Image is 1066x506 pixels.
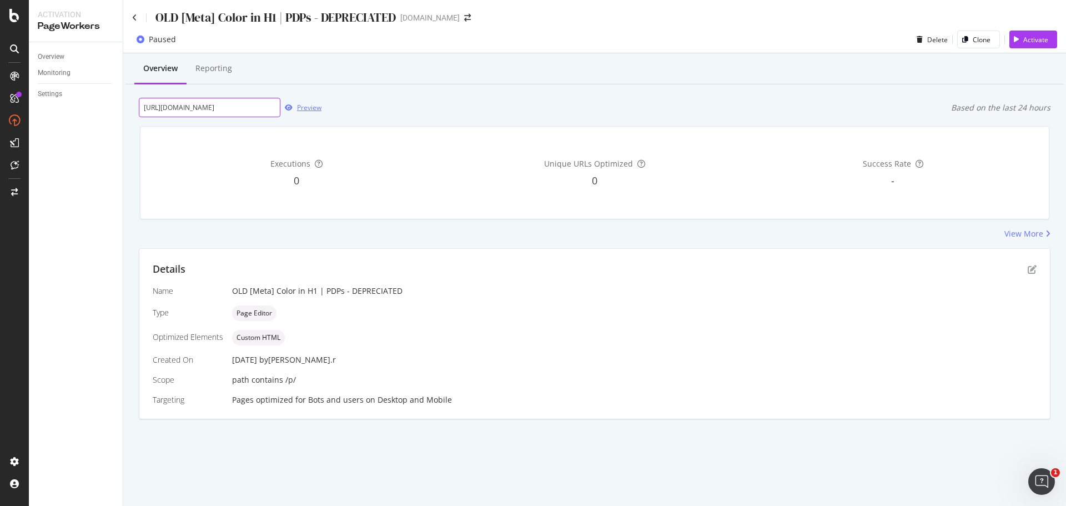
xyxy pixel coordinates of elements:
span: 0 [592,174,597,187]
div: Scope [153,374,223,385]
div: Type [153,307,223,318]
a: Click to go back [132,14,137,22]
a: Monitoring [38,67,115,79]
div: Based on the last 24 hours [951,102,1050,113]
span: Success Rate [863,158,911,169]
div: OLD [Meta] Color in H1 | PDPs - DEPRECIATED [155,9,396,26]
div: Monitoring [38,67,71,79]
button: Clone [957,31,1000,48]
div: Preview [297,103,321,112]
div: neutral label [232,330,285,345]
span: Custom HTML [237,334,280,341]
button: Delete [912,31,948,48]
div: Created On [153,354,223,365]
div: Bots and users [308,394,364,405]
div: Targeting [153,394,223,405]
a: View More [1004,228,1050,239]
div: PageWorkers [38,20,114,33]
div: [DOMAIN_NAME] [400,12,460,23]
div: pen-to-square [1028,265,1037,274]
div: View More [1004,228,1043,239]
span: - [891,174,894,187]
div: Overview [143,63,178,74]
a: Overview [38,51,115,63]
span: 1 [1051,468,1060,477]
span: Page Editor [237,310,272,317]
span: Unique URLs Optimized [544,158,633,169]
div: neutral label [232,305,276,321]
div: Activation [38,9,114,20]
span: Executions [270,158,310,169]
span: 0 [294,174,299,187]
div: arrow-right-arrow-left [464,14,471,22]
span: path contains /p/ [232,374,296,385]
div: Reporting [195,63,232,74]
div: Clone [973,35,990,44]
button: Activate [1009,31,1057,48]
div: Delete [927,35,948,44]
div: Paused [149,34,176,45]
div: Pages optimized for on [232,394,1037,405]
iframe: Intercom live chat [1028,468,1055,495]
div: Activate [1023,35,1048,44]
div: Settings [38,88,62,100]
div: Desktop and Mobile [378,394,452,405]
div: by [PERSON_NAME].r [259,354,336,365]
div: OLD [Meta] Color in H1 | PDPs - DEPRECIATED [232,285,1037,297]
div: Overview [38,51,64,63]
input: Preview your optimization on a URL [139,98,280,117]
div: [DATE] [232,354,1037,365]
button: Preview [280,99,321,117]
div: Details [153,262,185,277]
a: Settings [38,88,115,100]
div: Name [153,285,223,297]
div: Optimized Elements [153,332,223,343]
